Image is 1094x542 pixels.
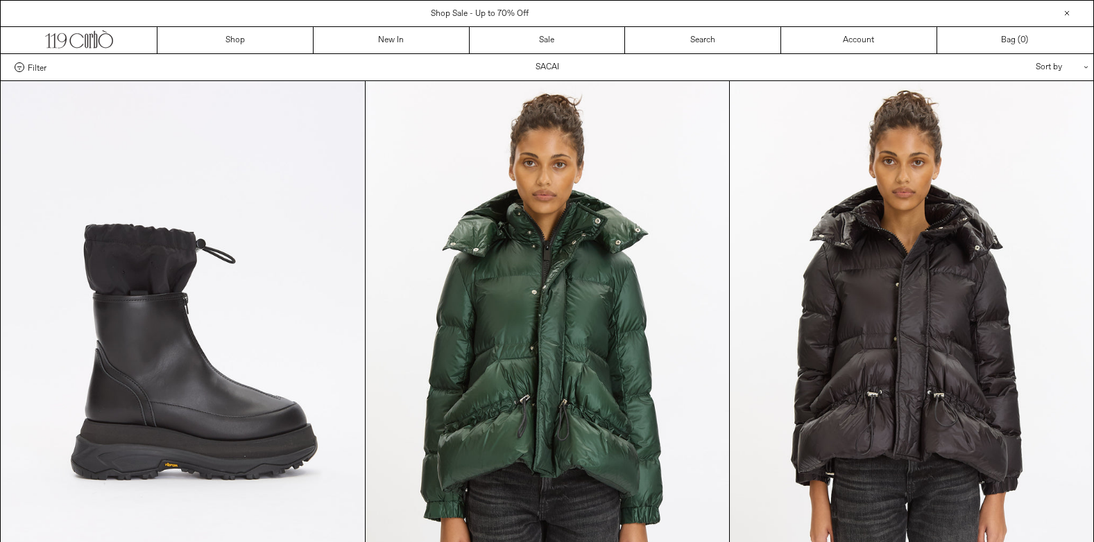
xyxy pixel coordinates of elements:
span: ) [1020,34,1028,46]
a: Sale [470,27,626,53]
a: Shop Sale - Up to 70% Off [431,8,529,19]
a: Bag () [937,27,1093,53]
span: 0 [1020,35,1025,46]
a: Shop [157,27,314,53]
a: Account [781,27,937,53]
a: Search [625,27,781,53]
a: New In [314,27,470,53]
span: Filter [28,62,46,72]
div: Sort by [955,54,1079,80]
